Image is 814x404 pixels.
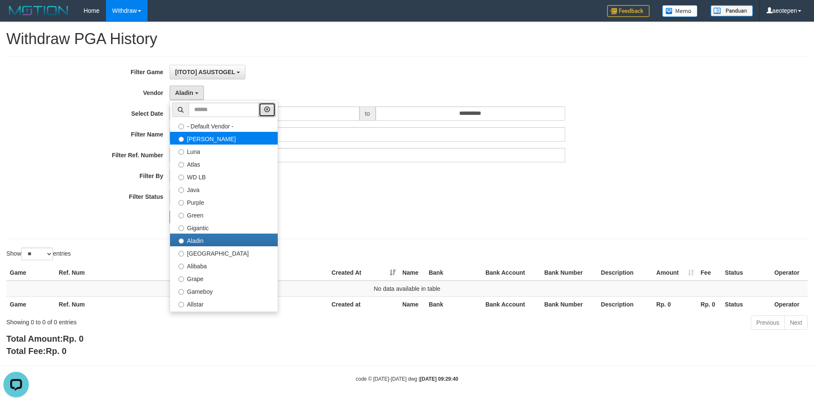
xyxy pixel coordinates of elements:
[170,234,278,246] label: Aladin
[170,65,245,79] button: [ITOTO] ASUSTOGEL
[56,296,187,312] th: Ref. Num
[178,251,184,256] input: [GEOGRAPHIC_DATA]
[178,137,184,142] input: [PERSON_NAME]
[751,315,785,330] a: Previous
[178,162,184,167] input: Atlas
[722,296,771,312] th: Status
[328,265,399,281] th: Created At: activate to sort column ascending
[482,265,541,281] th: Bank Account
[399,265,425,281] th: Name
[46,346,67,356] span: Rp. 0
[178,238,184,244] input: Aladin
[178,289,184,295] input: Gameboy
[541,265,598,281] th: Bank Number
[170,272,278,284] label: Grape
[170,119,278,132] label: - Default Vendor -
[6,265,56,281] th: Game
[178,264,184,269] input: Alibaba
[21,248,53,260] select: Showentries
[178,175,184,180] input: WD LB
[425,265,482,281] th: Bank
[170,157,278,170] label: Atlas
[6,4,71,17] img: MOTION_logo.png
[662,5,698,17] img: Button%20Memo.svg
[6,248,71,260] label: Show entries
[541,296,598,312] th: Bank Number
[356,376,458,382] small: code © [DATE]-[DATE] dwg |
[170,208,278,221] label: Green
[178,276,184,282] input: Grape
[399,296,425,312] th: Name
[170,259,278,272] label: Alibaba
[178,187,184,193] input: Java
[597,296,653,312] th: Description
[178,213,184,218] input: Green
[697,265,722,281] th: Fee
[175,89,193,96] span: Aladin
[6,315,333,326] div: Showing 0 to 0 of 0 entries
[170,183,278,195] label: Java
[6,296,56,312] th: Game
[653,265,697,281] th: Amount: activate to sort column ascending
[6,31,808,47] h1: Withdraw PGA History
[6,281,808,297] td: No data available in table
[170,132,278,145] label: [PERSON_NAME]
[170,195,278,208] label: Purple
[6,346,67,356] b: Total Fee:
[482,296,541,312] th: Bank Account
[420,376,458,382] strong: [DATE] 09:29:40
[178,226,184,231] input: Gigantic
[170,246,278,259] label: [GEOGRAPHIC_DATA]
[170,297,278,310] label: Allstar
[771,296,808,312] th: Operator
[170,221,278,234] label: Gigantic
[56,265,187,281] th: Ref. Num
[653,296,697,312] th: Rp. 0
[771,265,808,281] th: Operator
[178,124,184,129] input: - Default Vendor -
[784,315,808,330] a: Next
[178,200,184,206] input: Purple
[328,296,399,312] th: Created at
[711,5,753,17] img: panduan.png
[360,106,376,121] span: to
[6,334,84,343] b: Total Amount:
[63,334,84,343] span: Rp. 0
[170,284,278,297] label: Gameboy
[3,3,29,29] button: Open LiveChat chat widget
[170,170,278,183] label: WD LB
[597,265,653,281] th: Description
[170,86,204,100] button: Aladin
[170,145,278,157] label: Luna
[607,5,650,17] img: Feedback.jpg
[175,69,235,75] span: [ITOTO] ASUSTOGEL
[178,149,184,155] input: Luna
[425,296,482,312] th: Bank
[170,310,278,323] label: Xtr
[697,296,722,312] th: Rp. 0
[722,265,771,281] th: Status
[178,302,184,307] input: Allstar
